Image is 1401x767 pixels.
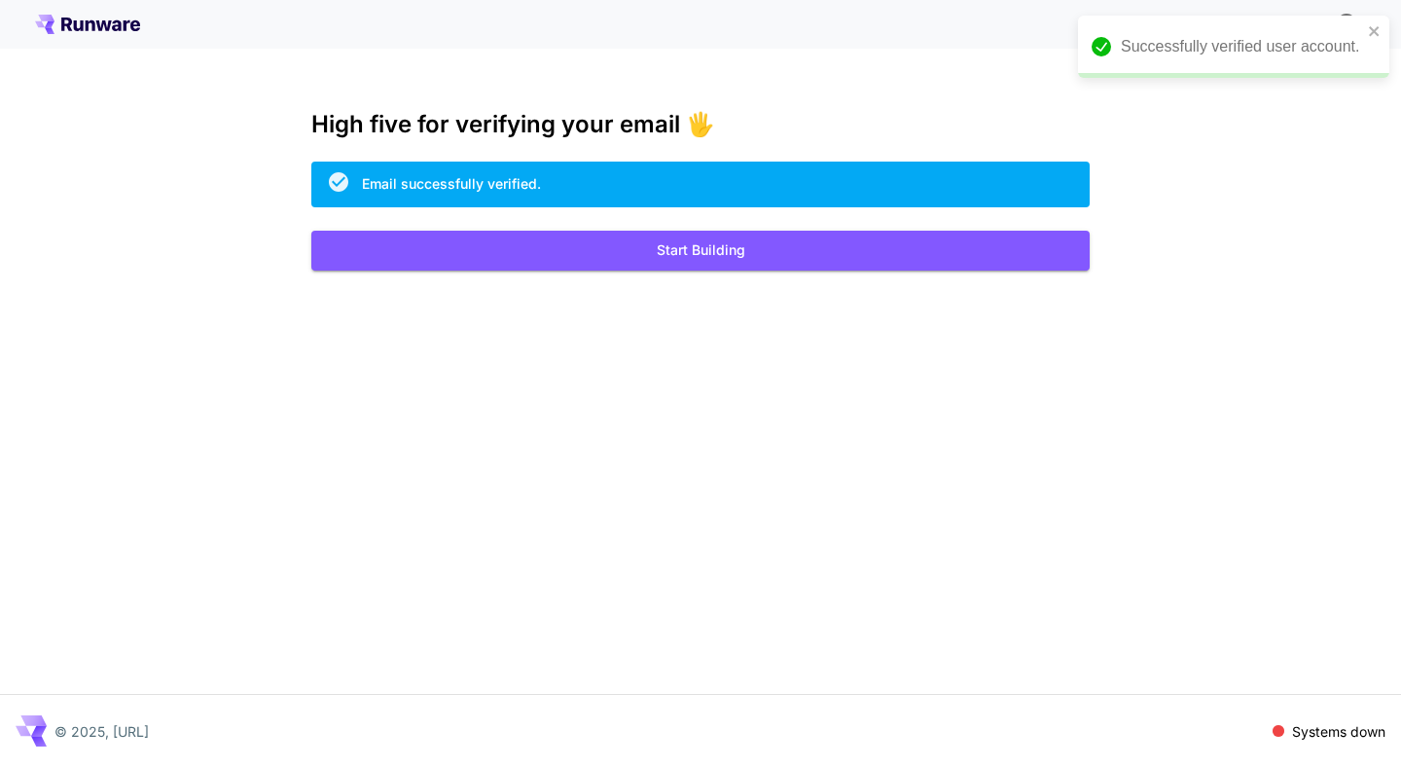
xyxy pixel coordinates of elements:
p: © 2025, [URL] [54,721,149,742]
div: Email successfully verified. [362,173,541,194]
button: In order to qualify for free credit, you need to sign up with a business email address and click ... [1327,4,1366,43]
button: Start Building [311,231,1090,271]
h3: High five for verifying your email 🖐️ [311,111,1090,138]
p: Systems down [1292,721,1385,742]
div: Successfully verified user account. [1121,35,1362,58]
button: close [1368,23,1382,39]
